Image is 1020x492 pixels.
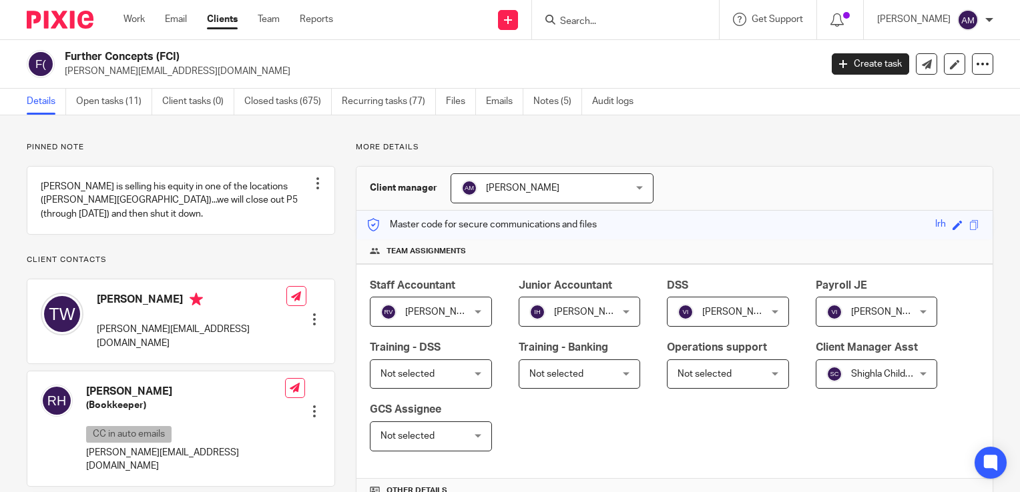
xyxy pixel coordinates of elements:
[380,431,435,441] span: Not selected
[190,293,203,306] i: Primary
[86,446,285,473] p: [PERSON_NAME][EMAIL_ADDRESS][DOMAIN_NAME]
[826,304,842,320] img: svg%3E
[244,89,332,115] a: Closed tasks (675)
[519,342,608,353] span: Training - Banking
[27,142,335,153] p: Pinned note
[533,89,582,115] a: Notes (5)
[486,89,523,115] a: Emails
[486,183,559,193] span: [PERSON_NAME]
[97,323,286,350] p: [PERSON_NAME][EMAIL_ADDRESS][DOMAIN_NAME]
[86,399,285,412] h5: (Bookkeeper)
[65,65,812,78] p: [PERSON_NAME][EMAIL_ADDRESS][DOMAIN_NAME]
[380,304,397,320] img: svg%3E
[86,385,285,399] h4: [PERSON_NAME]
[27,11,93,29] img: Pixie
[27,89,66,115] a: Details
[27,255,335,265] p: Client contacts
[667,342,767,353] span: Operations support
[370,181,437,195] h3: Client manager
[461,180,477,196] img: svg%3E
[592,89,644,115] a: Audit logs
[165,13,187,26] a: Email
[370,404,441,415] span: GCS Assignee
[380,369,435,379] span: Not selected
[667,280,688,291] span: DSS
[816,280,867,291] span: Payroll JE
[370,342,441,353] span: Training - DSS
[123,13,145,26] a: Work
[97,293,286,309] h4: [PERSON_NAME]
[65,50,662,64] h2: Further Concepts (FCI)
[162,89,234,115] a: Client tasks (0)
[41,293,83,335] img: svg%3E
[678,304,694,320] img: svg%3E
[300,13,333,26] a: Reports
[27,50,55,78] img: svg%3E
[529,304,545,320] img: svg%3E
[446,89,476,115] a: Files
[366,218,597,231] p: Master code for secure communications and files
[86,426,172,443] p: CC in auto emails
[529,369,583,379] span: Not selected
[877,13,951,26] p: [PERSON_NAME]
[678,369,732,379] span: Not selected
[370,280,455,291] span: Staff Accountant
[826,366,842,382] img: svg%3E
[76,89,152,115] a: Open tasks (11)
[387,246,466,257] span: Team assignments
[816,342,918,353] span: Client Manager Asst
[342,89,436,115] a: Recurring tasks (77)
[702,307,776,317] span: [PERSON_NAME]
[356,142,993,153] p: More details
[851,307,925,317] span: [PERSON_NAME]
[519,280,612,291] span: Junior Accountant
[41,385,73,417] img: svg%3E
[405,307,479,317] span: [PERSON_NAME]
[554,307,627,317] span: [PERSON_NAME]
[258,13,280,26] a: Team
[935,217,946,233] div: lrh
[559,16,679,28] input: Search
[752,15,803,24] span: Get Support
[832,53,909,75] a: Create task
[851,369,919,379] span: Shighla Childers
[957,9,979,31] img: svg%3E
[207,13,238,26] a: Clients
